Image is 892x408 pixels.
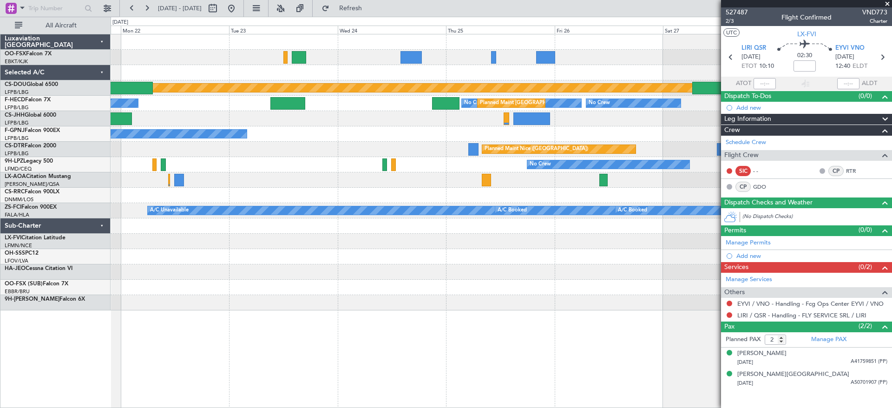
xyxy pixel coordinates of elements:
[862,79,877,88] span: ALDT
[5,104,29,111] a: LFPB/LBG
[741,62,757,71] span: ETOT
[5,51,52,57] a: OO-FSXFalcon 7X
[5,250,39,256] a: OH-SSSPC12
[797,29,816,39] span: LX-FVI
[5,119,29,126] a: LFPB/LBG
[741,44,766,53] span: LIRI QSR
[5,89,29,96] a: LFPB/LBG
[446,26,555,34] div: Thu 25
[737,370,849,379] div: [PERSON_NAME][GEOGRAPHIC_DATA]
[229,26,338,34] div: Tue 23
[723,28,740,37] button: UTC
[741,53,761,62] span: [DATE]
[464,96,485,110] div: No Crew
[485,142,588,156] div: Planned Maint Nice ([GEOGRAPHIC_DATA])
[498,204,527,217] div: A/C Booked
[5,112,56,118] a: CS-JHHGlobal 6000
[754,78,776,89] input: --:--
[338,26,446,34] div: Wed 24
[663,26,772,34] div: Sat 27
[753,167,774,175] div: - -
[5,281,68,287] a: OO-FSX (SUB)Falcon 7X
[5,150,29,157] a: LFPB/LBG
[737,311,866,319] a: LIRI / QSR - Handling - FLY SERVICE SRL / LIRI
[5,204,21,210] span: ZS-FCI
[724,197,813,208] span: Dispatch Checks and Weather
[5,143,25,149] span: CS-DTR
[5,143,56,149] a: CS-DTRFalcon 2000
[737,380,753,387] span: [DATE]
[859,321,872,331] span: (2/2)
[5,128,60,133] a: F-GPNJFalcon 900EX
[724,114,771,125] span: Leg Information
[5,266,72,271] a: HA-JEOCessna Citation VI
[5,58,28,65] a: EBKT/KJK
[5,281,43,287] span: OO-FSX (SUB)
[724,262,748,273] span: Services
[851,358,887,366] span: A41759851 (PP)
[736,104,887,112] div: Add new
[5,158,53,164] a: 9H-LPZLegacy 500
[5,296,59,302] span: 9H-[PERSON_NAME]
[853,62,867,71] span: ELDT
[5,174,71,179] a: LX-AOACitation Mustang
[618,204,647,217] div: A/C Booked
[753,183,774,191] a: GDO
[5,174,26,179] span: LX-AOA
[5,235,66,241] a: LX-FVICitation Latitude
[10,18,101,33] button: All Aircraft
[5,82,26,87] span: CS-DOU
[5,82,58,87] a: CS-DOUGlobal 6500
[859,91,872,101] span: (0/0)
[797,51,812,60] span: 02:30
[736,79,751,88] span: ATOT
[724,91,771,102] span: Dispatch To-Dos
[835,44,865,53] span: EYVI VNO
[828,166,844,176] div: CP
[5,135,29,142] a: LFPB/LBG
[737,349,787,358] div: [PERSON_NAME]
[737,359,753,366] span: [DATE]
[726,238,771,248] a: Manage Permits
[724,150,759,161] span: Flight Crew
[5,257,28,264] a: LFOV/LVA
[726,7,748,17] span: 527487
[24,22,98,29] span: All Aircraft
[737,300,884,308] a: EYVI / VNO - Handling - Fcg Ops Center EYVI / VNO
[158,4,202,13] span: [DATE] - [DATE]
[28,1,82,15] input: Trip Number
[851,379,887,387] span: A50701907 (PP)
[589,96,610,110] div: No Crew
[811,335,846,344] a: Manage PAX
[5,204,57,210] a: ZS-FCIFalcon 900EX
[862,7,887,17] span: VND773
[5,288,30,295] a: EBBR/BRU
[112,19,128,26] div: [DATE]
[735,182,751,192] div: CP
[5,112,25,118] span: CS-JHH
[835,53,854,62] span: [DATE]
[530,158,551,171] div: No Crew
[726,17,748,25] span: 2/3
[121,26,230,34] div: Mon 22
[726,275,772,284] a: Manage Services
[480,96,626,110] div: Planned Maint [GEOGRAPHIC_DATA] ([GEOGRAPHIC_DATA])
[724,287,745,298] span: Others
[736,252,887,260] div: Add new
[735,166,751,176] div: SIC
[726,138,766,147] a: Schedule Crew
[5,189,25,195] span: CS-RRC
[331,5,370,12] span: Refresh
[742,213,892,223] div: (No Dispatch Checks)
[859,262,872,272] span: (0/2)
[5,181,59,188] a: [PERSON_NAME]/QSA
[835,62,850,71] span: 12:40
[781,13,832,22] div: Flight Confirmed
[5,250,25,256] span: OH-SSS
[317,1,373,16] button: Refresh
[150,204,189,217] div: A/C Unavailable
[5,51,26,57] span: OO-FSX
[555,26,663,34] div: Fri 26
[5,158,23,164] span: 9H-LPZ
[759,62,774,71] span: 10:10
